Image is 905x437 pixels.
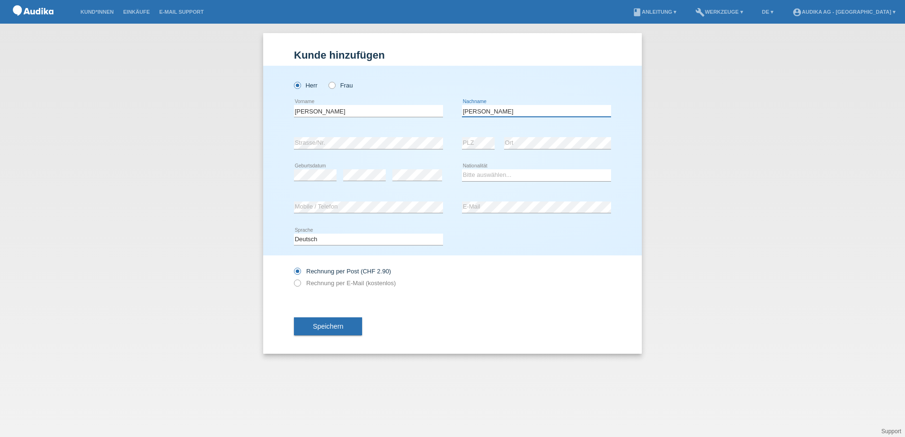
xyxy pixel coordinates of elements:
a: DE ▾ [757,9,778,15]
button: Speichern [294,317,362,335]
a: Support [881,428,901,435]
label: Frau [328,82,353,89]
input: Herr [294,82,300,88]
input: Rechnung per Post (CHF 2.90) [294,268,300,280]
h1: Kunde hinzufügen [294,49,611,61]
label: Herr [294,82,318,89]
input: Rechnung per E-Mail (kostenlos) [294,280,300,291]
i: book [632,8,642,17]
i: account_circle [792,8,802,17]
i: build [695,8,705,17]
input: Frau [328,82,335,88]
a: Kund*innen [76,9,118,15]
a: Einkäufe [118,9,154,15]
a: buildWerkzeuge ▾ [691,9,748,15]
span: Speichern [313,323,343,330]
label: Rechnung per Post (CHF 2.90) [294,268,391,275]
a: POS — MF Group [9,18,57,26]
a: E-Mail Support [155,9,209,15]
label: Rechnung per E-Mail (kostenlos) [294,280,396,287]
a: bookAnleitung ▾ [628,9,681,15]
a: account_circleAudika AG - [GEOGRAPHIC_DATA] ▾ [788,9,900,15]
